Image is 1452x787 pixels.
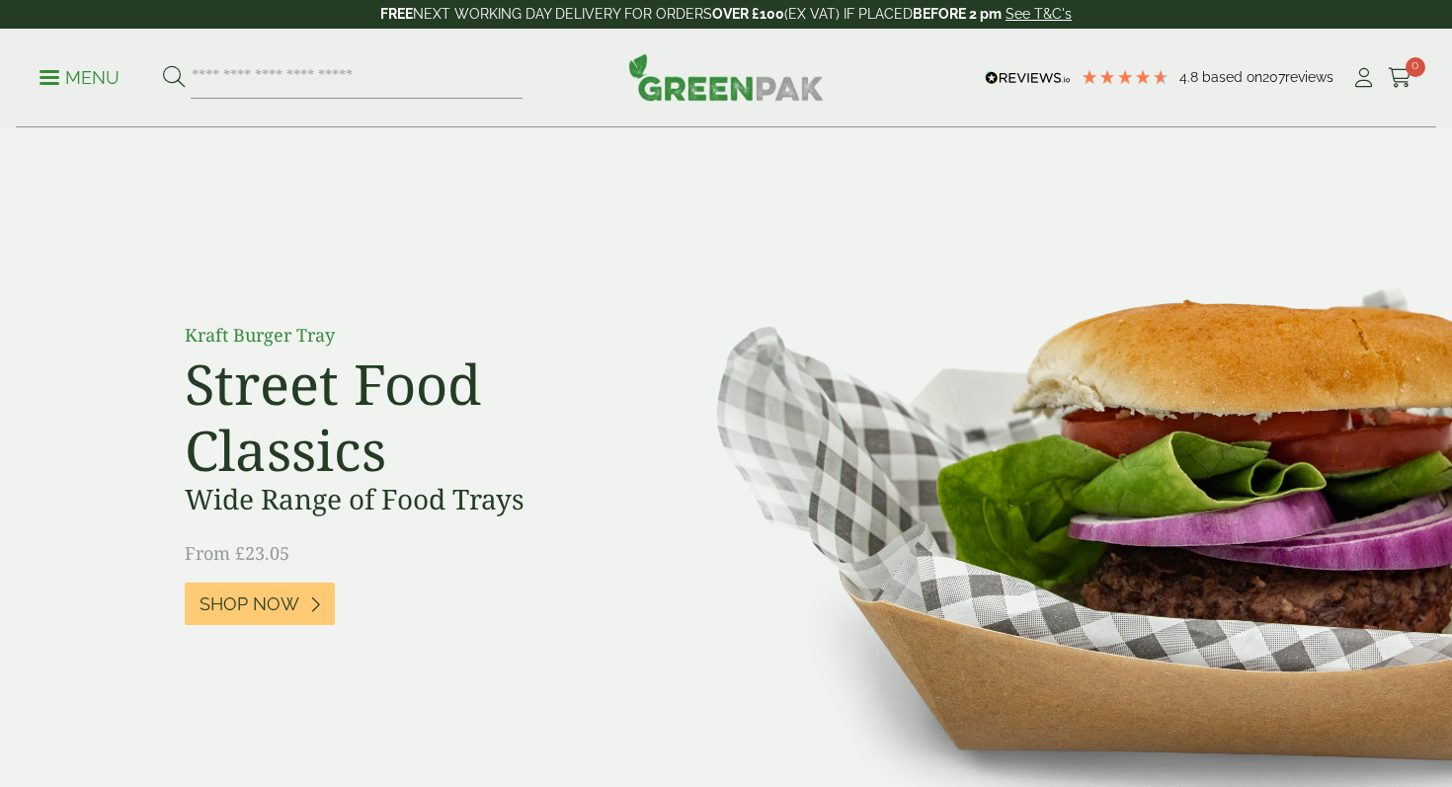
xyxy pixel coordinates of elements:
img: REVIEWS.io [985,71,1071,85]
strong: BEFORE 2 pm [913,6,1002,22]
a: See T&C's [1006,6,1072,22]
span: 207 [1262,69,1285,85]
img: GreenPak Supplies [628,53,824,101]
strong: FREE [380,6,413,22]
a: Shop Now [185,583,335,625]
span: From £23.05 [185,541,289,565]
strong: OVER £100 [712,6,784,22]
span: 0 [1406,57,1425,77]
a: Menu [40,66,120,86]
span: 4.8 [1179,69,1202,85]
h2: Street Food Classics [185,351,629,483]
i: My Account [1351,68,1376,88]
i: Cart [1388,68,1412,88]
span: Shop Now [200,593,299,615]
p: Menu [40,66,120,90]
span: reviews [1285,69,1333,85]
div: 4.79 Stars [1081,68,1170,86]
span: Based on [1202,69,1262,85]
a: 0 [1388,63,1412,93]
p: Kraft Burger Tray [185,322,629,349]
h3: Wide Range of Food Trays [185,483,629,516]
